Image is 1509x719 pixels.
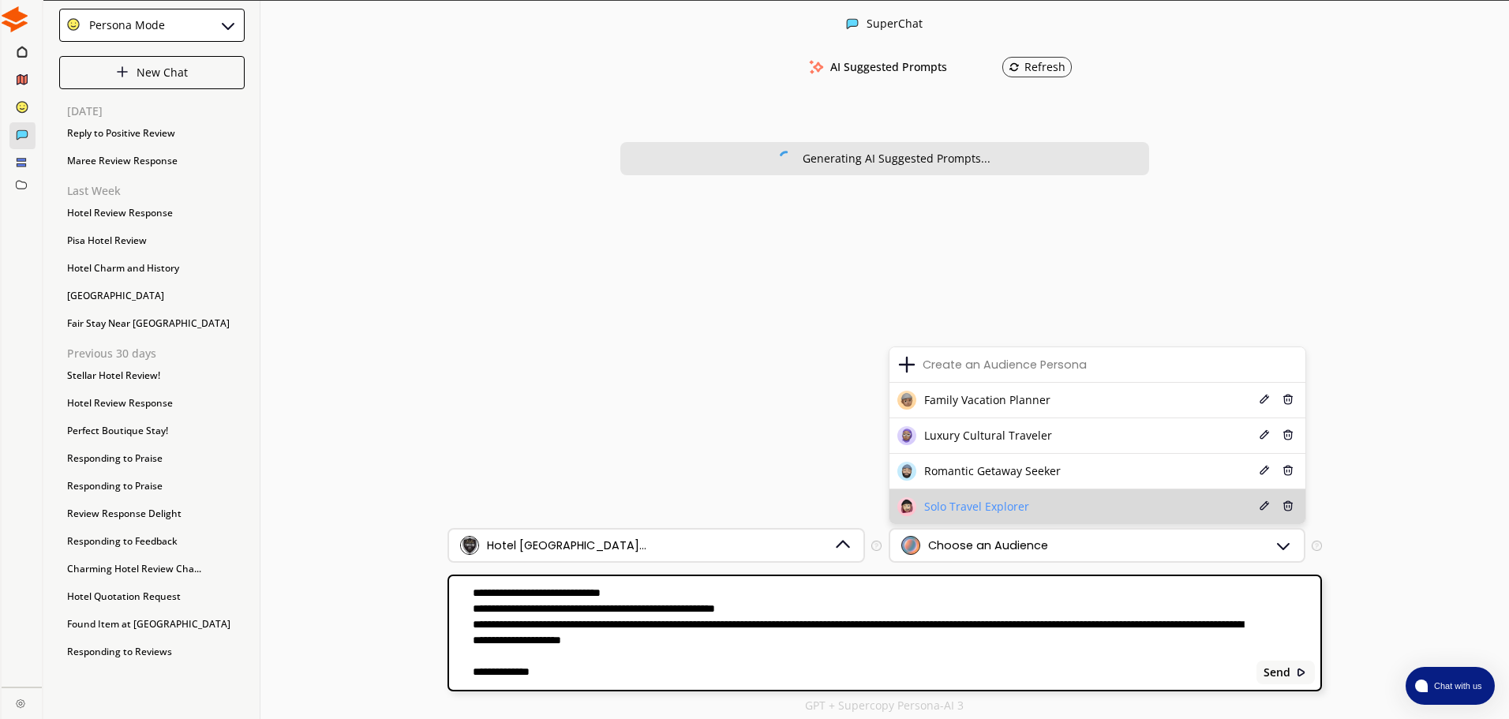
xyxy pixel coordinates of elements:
img: Close [779,151,793,165]
button: Delete Icon [1280,462,1297,481]
div: Reply to Positive Review [59,122,245,145]
div: Responding to Feedback [59,668,245,691]
button: Edit Icon [1256,427,1272,445]
div: Responding to Praise [59,447,245,470]
button: Delete Icon [1280,427,1297,445]
div: SuperChat [867,17,923,32]
div: Choose an Audience [928,539,1048,552]
img: Delete Icon [1282,429,1294,440]
img: Close [116,66,129,78]
span: Luxury Cultural Traveler [924,429,1052,442]
div: Maree Review Response [59,149,245,173]
div: Hotel Charm and History [59,257,245,280]
img: Edit Icon [1259,394,1270,405]
img: Brand Icon [897,497,916,516]
div: Perfect Boutique Stay! [59,419,245,443]
img: Delete Icon [1282,394,1294,405]
span: Family Vacation Planner [924,394,1050,406]
img: Close [2,6,28,32]
div: Pisa Hotel Review [59,229,245,253]
img: Close [219,16,238,35]
button: atlas-launcher [1406,667,1495,705]
img: Close [1296,667,1307,678]
div: Found Item at [GEOGRAPHIC_DATA] [59,612,245,636]
img: Edit Icon [1259,500,1270,511]
div: Generating AI Suggested Prompts... [803,152,990,165]
a: Close [2,687,42,715]
img: Edit Icon [1259,465,1270,476]
div: Review Response Delight [59,502,245,526]
div: [GEOGRAPHIC_DATA] [59,284,245,308]
h3: AI Suggested Prompts [830,55,947,79]
img: Delete Icon [1282,465,1294,476]
div: Hotel Quotation Request [59,585,245,609]
img: Edit Icon [1259,429,1270,440]
button: Delete Icon [1280,498,1297,516]
div: Charming Hotel Review Cha... [59,557,245,581]
div: Persona Mode [84,19,165,32]
button: Edit Icon [1256,391,1272,410]
img: Refresh [1009,62,1020,73]
img: Delete Icon [1282,500,1294,511]
img: Close [66,17,81,32]
button: Edit Icon [1256,462,1272,481]
button: Edit Icon [1256,498,1272,516]
p: Last Week [67,185,245,197]
span: Solo Travel Explorer [924,500,1029,513]
div: Responding to Praise [59,474,245,498]
img: Dropdown Icon [832,535,852,556]
img: Brand Icon [460,536,479,555]
img: Close [846,17,859,30]
div: Responding to Feedback [59,530,245,553]
p: [DATE] [67,105,245,118]
div: Hotel [GEOGRAPHIC_DATA]... [487,539,646,552]
img: Tooltip Icon [1312,541,1322,551]
div: Stellar Hotel Review! [59,364,245,388]
div: Responding to Reviews [59,640,245,664]
img: Close [16,698,25,708]
p: Previous 30 days [67,347,245,360]
div: Hotel Review Response [59,391,245,415]
div: Create an Audience Persona [923,358,1087,371]
span: Romantic Getaway Seeker [924,465,1061,477]
div: Fair Stay Near [GEOGRAPHIC_DATA] [59,312,245,335]
img: Brand Icon [897,426,916,445]
p: New Chat [137,66,188,79]
div: Hotel Review Response [59,201,245,225]
button: Delete Icon [1280,391,1297,410]
img: Brand Icon [897,391,916,410]
img: Dropdown Icon [1274,536,1293,555]
span: Chat with us [1428,680,1485,692]
img: Brand Icon [897,462,916,481]
img: Audience Icon [901,536,920,555]
div: Refresh [1009,61,1065,73]
img: Create Icon [897,355,916,374]
img: AI Suggested Prompts [807,60,826,74]
img: Tooltip Icon [871,541,882,551]
b: Send [1264,666,1290,679]
p: GPT + Supercopy Persona-AI 3 [805,699,964,712]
